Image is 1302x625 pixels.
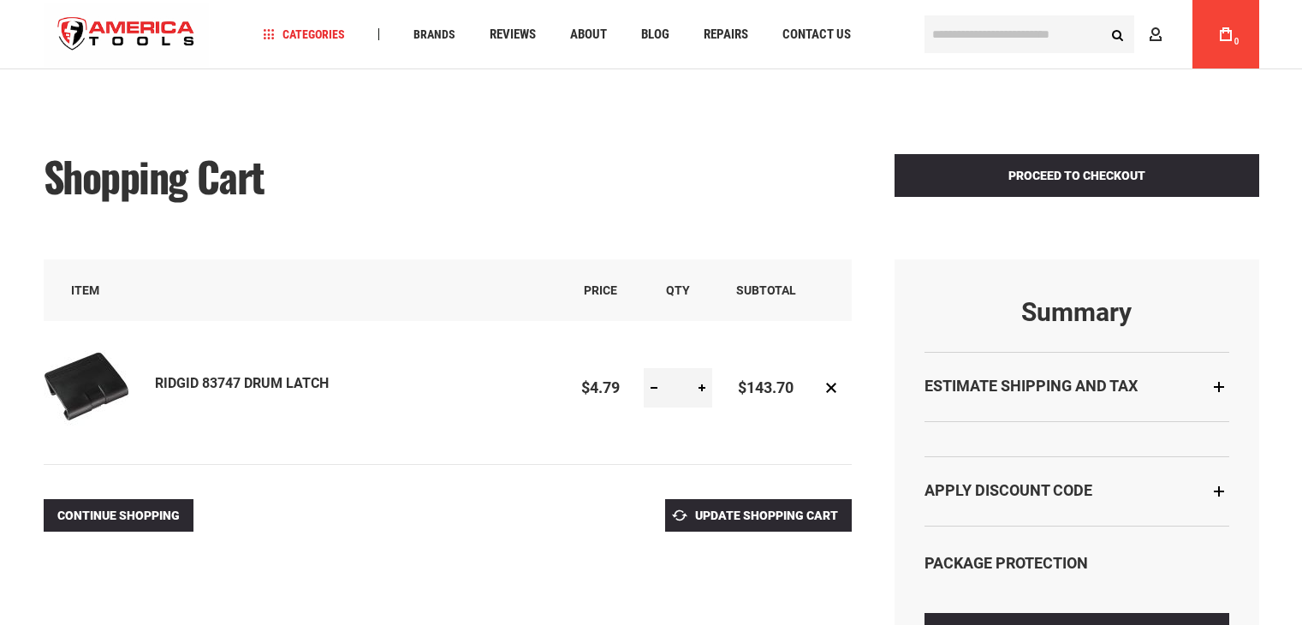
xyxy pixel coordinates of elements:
span: Repairs [704,28,748,41]
a: About [562,23,615,46]
span: Blog [641,28,669,41]
span: Update Shopping Cart [695,509,838,522]
button: Proceed to Checkout [895,154,1259,197]
span: Qty [666,283,690,297]
span: Subtotal [736,283,796,297]
span: Reviews [490,28,536,41]
strong: Estimate Shipping and Tax [924,377,1138,395]
span: Item [71,283,99,297]
span: Categories [263,28,345,40]
a: RIDGID 83747 DRUM LATCH [155,375,329,391]
a: Categories [255,23,353,46]
a: Reviews [482,23,544,46]
button: Update Shopping Cart [665,499,852,532]
span: Continue Shopping [57,509,180,522]
a: RIDGID 83747 DRUM LATCH [44,343,155,433]
span: 0 [1234,37,1240,46]
a: store logo [44,3,210,67]
span: Brands [413,28,455,40]
img: America Tools [44,3,210,67]
span: Price [584,283,617,297]
span: Proceed to Checkout [1008,169,1145,182]
img: RIDGID 83747 DRUM LATCH [44,343,129,429]
a: Repairs [696,23,756,46]
a: Continue Shopping [44,499,193,532]
span: Contact Us [782,28,851,41]
span: $143.70 [738,378,794,396]
span: $4.79 [581,378,620,396]
span: Shopping Cart [44,146,265,206]
div: Package Protection [924,552,1229,574]
a: Blog [633,23,677,46]
strong: Apply Discount Code [924,481,1092,499]
strong: Summary [924,298,1229,326]
span: About [570,28,607,41]
a: Contact Us [775,23,859,46]
a: Brands [406,23,463,46]
button: Search [1102,18,1134,51]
